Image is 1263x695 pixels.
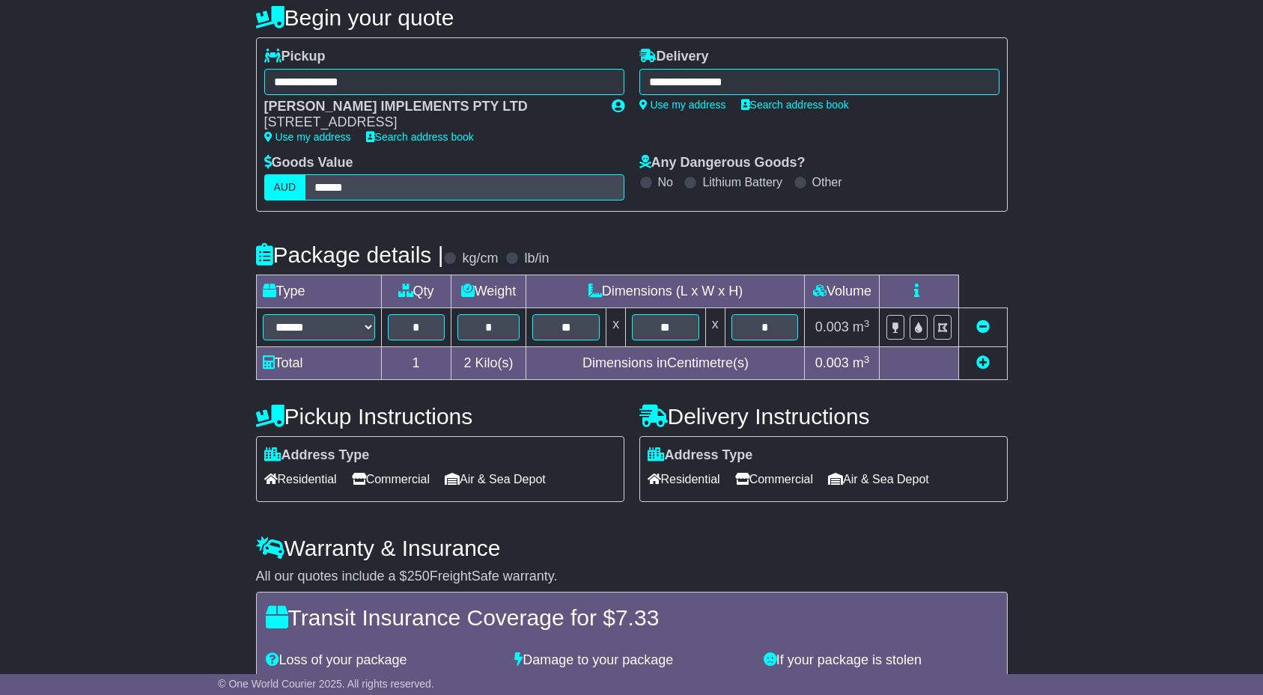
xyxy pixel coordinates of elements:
[366,131,474,143] a: Search address book
[264,131,351,143] a: Use my address
[256,347,381,380] td: Total
[639,99,726,111] a: Use my address
[264,447,370,464] label: Address Type
[805,275,880,308] td: Volume
[256,242,444,267] h4: Package details |
[256,569,1008,585] div: All our quotes include a $ FreightSafe warranty.
[352,468,430,491] span: Commercial
[507,652,756,669] div: Damage to your package
[639,404,1008,429] h4: Delivery Instructions
[264,174,306,200] label: AUD
[639,49,709,65] label: Delivery
[741,99,849,111] a: Search address book
[463,355,471,370] span: 2
[524,251,549,267] label: lb/in
[264,49,326,65] label: Pickup
[451,275,526,308] td: Weight
[264,114,597,131] div: [STREET_ADDRESS]
[445,468,546,491] span: Air & Sea Depot
[606,308,626,347] td: x
[815,355,849,370] span: 0.003
[735,468,813,491] span: Commercial
[812,175,842,189] label: Other
[526,347,805,380] td: Dimensions in Centimetre(s)
[258,652,508,669] div: Loss of your package
[266,605,998,630] h4: Transit Insurance Coverage for $
[658,175,673,189] label: No
[256,5,1008,30] h4: Begin your quote
[615,605,659,630] span: 7.33
[451,347,526,380] td: Kilo(s)
[864,354,870,365] sup: 3
[976,355,990,370] a: Add new item
[407,569,430,584] span: 250
[264,99,597,115] div: [PERSON_NAME] IMPLEMENTS PTY LTD
[705,308,725,347] td: x
[828,468,929,491] span: Air & Sea Depot
[526,275,805,308] td: Dimensions (L x W x H)
[648,468,720,491] span: Residential
[264,155,353,171] label: Goods Value
[218,678,434,690] span: © One World Courier 2025. All rights reserved.
[853,319,870,334] span: m
[853,355,870,370] span: m
[256,536,1008,560] h4: Warranty & Insurance
[381,275,451,308] td: Qty
[639,155,806,171] label: Any Dangerous Goods?
[976,319,990,334] a: Remove this item
[462,251,498,267] label: kg/cm
[256,275,381,308] td: Type
[702,175,782,189] label: Lithium Battery
[256,404,624,429] h4: Pickup Instructions
[381,347,451,380] td: 1
[264,468,337,491] span: Residential
[864,318,870,329] sup: 3
[756,652,1005,669] div: If your package is stolen
[815,319,849,334] span: 0.003
[648,447,753,464] label: Address Type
